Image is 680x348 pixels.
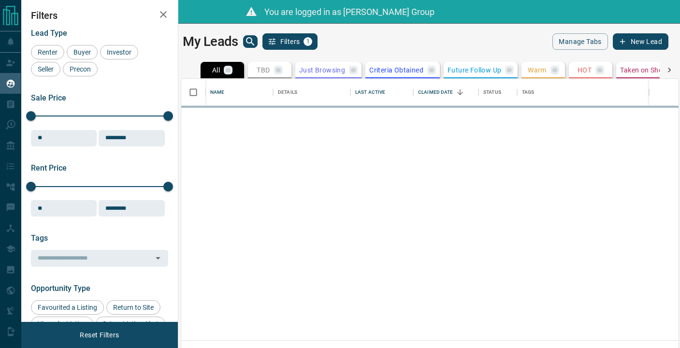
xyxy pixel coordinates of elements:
[304,38,311,45] span: 1
[96,317,165,331] div: Set up Listing Alert
[278,79,297,106] div: Details
[613,33,668,50] button: New Lead
[262,33,318,50] button: Filters1
[528,67,547,73] p: Warm
[578,67,592,73] p: HOT
[418,79,453,106] div: Claimed Date
[205,79,273,106] div: Name
[350,79,413,106] div: Last Active
[70,48,94,56] span: Buyer
[67,45,98,59] div: Buyer
[31,317,93,331] div: Viewed a Listing
[99,320,162,328] span: Set up Listing Alert
[483,79,501,106] div: Status
[264,7,434,17] span: You are logged in as [PERSON_NAME] Group
[517,79,649,106] div: Tags
[103,48,135,56] span: Investor
[448,67,501,73] p: Future Follow Up
[31,10,168,21] h2: Filters
[31,93,66,102] span: Sale Price
[31,29,67,38] span: Lead Type
[100,45,138,59] div: Investor
[31,300,104,315] div: Favourited a Listing
[31,284,90,293] span: Opportunity Type
[151,251,165,265] button: Open
[355,79,385,106] div: Last Active
[31,45,64,59] div: Renter
[243,35,258,48] button: search button
[522,79,535,106] div: Tags
[552,33,608,50] button: Manage Tabs
[110,304,157,311] span: Return to Site
[478,79,517,106] div: Status
[34,320,90,328] span: Viewed a Listing
[34,65,57,73] span: Seller
[413,79,478,106] div: Claimed Date
[210,79,225,106] div: Name
[31,62,60,76] div: Seller
[31,163,67,173] span: Rent Price
[63,62,98,76] div: Precon
[183,34,238,49] h1: My Leads
[257,67,270,73] p: TBD
[369,67,423,73] p: Criteria Obtained
[106,300,160,315] div: Return to Site
[453,86,467,99] button: Sort
[66,65,94,73] span: Precon
[34,304,101,311] span: Favourited a Listing
[73,327,125,343] button: Reset Filters
[299,67,345,73] p: Just Browsing
[273,79,350,106] div: Details
[34,48,61,56] span: Renter
[31,233,48,243] span: Tags
[212,67,220,73] p: All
